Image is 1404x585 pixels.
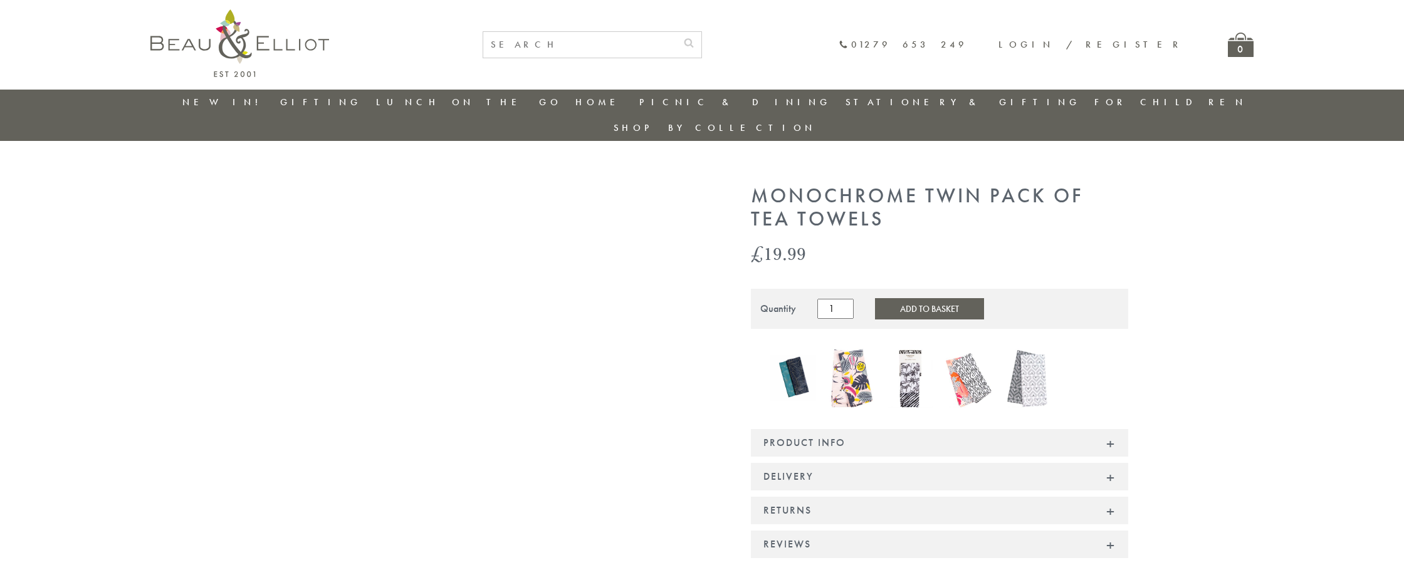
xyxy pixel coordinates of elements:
a: Home [575,96,626,108]
a: Gifting [280,96,362,108]
a: Login / Register [998,38,1184,51]
input: SEARCH [483,32,676,58]
input: Product quantity [817,299,854,319]
h1: Monochrome Twin Pack of Tea Towels [751,185,1128,231]
a: 01279 653 249 [839,39,967,50]
a: Lunch On The Go [376,96,562,108]
a: For Children [1094,96,1247,108]
button: Add to Basket [875,298,984,319]
img: Guatemala Twin Pack of Tea Towels [829,348,875,408]
a: New in! [182,96,266,108]
a: Botanicals Set of 2 tea towels [770,355,816,403]
bdi: 19.99 [751,241,806,266]
div: Delivery [751,463,1128,490]
a: Vibe Cotton Twin Pack of Tea Towels [1005,348,1051,410]
a: 0 [1228,33,1254,57]
a: Shop by collection [614,122,816,134]
img: Tribal Fusion Twin Pack of Tea Towels [946,348,992,408]
span: £ [751,241,763,266]
div: Quantity [760,303,796,314]
a: Stationery & Gifting [846,96,1081,108]
div: Returns [751,497,1128,524]
img: Vibe Cotton Twin Pack of Tea Towels [1005,348,1051,408]
img: Botanicals Set of 2 tea towels [770,355,816,401]
div: Product Info [751,429,1128,457]
a: Picnic & Dining [639,96,831,108]
a: Guatemala Twin Pack of Tea Towels [829,348,875,410]
div: Reviews [751,531,1128,558]
img: Madagascar Twin Pack of Tea Towels [888,348,934,408]
a: Tribal Fusion Twin Pack of Tea Towels [946,348,992,410]
img: logo [150,9,329,77]
a: Madagascar Twin Pack of Tea Towels [888,348,934,410]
